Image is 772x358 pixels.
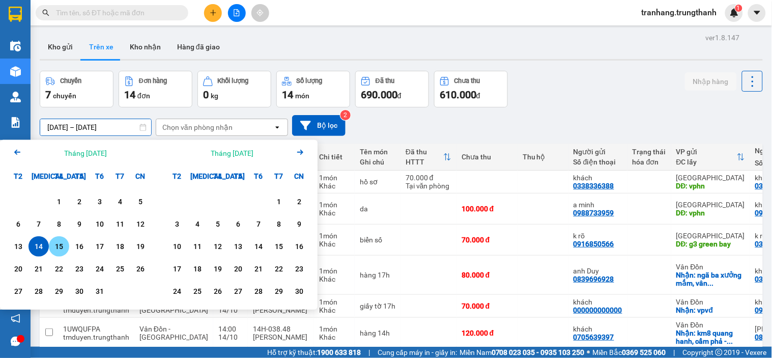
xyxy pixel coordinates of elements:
div: Choose Thứ Bảy, tháng 11 8 2025. It's available. [269,214,289,234]
div: Choose Thứ Hai, tháng 11 10 2025. It's available. [167,236,187,257]
div: 18 [190,263,205,275]
div: 5 [211,218,225,230]
div: Choose Thứ Hai, tháng 10 6 2025. It's available. [8,214,28,234]
div: 17 [93,240,107,253]
div: 2 [292,196,306,208]
div: Chưa thu [462,153,512,161]
span: 1 [737,5,740,12]
div: CN [130,166,151,186]
div: [GEOGRAPHIC_DATA] [676,174,745,182]
button: Số lượng14món [276,71,350,107]
div: VP gửi [676,148,737,156]
div: 120.000 đ [462,329,512,337]
div: Người gửi [574,148,622,156]
div: 1 món [319,201,350,209]
img: warehouse-icon [10,66,21,77]
div: Choose Thứ Sáu, tháng 11 21 2025. It's available. [248,259,269,279]
div: 29 [52,285,66,297]
img: warehouse-icon [10,41,21,51]
span: Miền Nam [460,347,585,358]
button: Đã thu690.000đ [355,71,429,107]
div: 23 [292,263,306,275]
div: Choose Thứ Tư, tháng 11 12 2025. It's available. [208,236,228,257]
div: Khác [319,240,350,248]
div: Chưa thu [454,77,480,85]
div: [PERSON_NAME] [253,333,309,341]
div: T5 [69,166,90,186]
div: HTTT [406,158,443,166]
div: Choose Thứ Bảy, tháng 10 25 2025. It's available. [110,259,130,279]
button: aim [251,4,269,22]
span: | [368,347,370,358]
div: 14H-038.48 [253,325,309,333]
div: Chuyến [60,77,81,85]
div: Choose Thứ Năm, tháng 11 20 2025. It's available. [228,259,248,279]
div: 30 [292,285,306,297]
div: 7 [251,218,266,230]
span: đơn [137,92,150,100]
div: [MEDICAL_DATA] [187,166,208,186]
button: Hàng đã giao [169,35,228,59]
span: Cung cấp máy in - giấy in: [378,347,457,358]
div: Choose Thứ Ba, tháng 10 7 2025. It's available. [28,214,49,234]
div: 9 [292,218,306,230]
div: Khối lượng [218,77,249,85]
div: 20 [11,263,25,275]
span: ⚪️ [587,350,590,354]
span: 14 [124,89,135,101]
div: Choose Thứ Hai, tháng 11 24 2025. It's available. [167,281,187,301]
div: khách [574,298,622,306]
span: plus [210,9,217,16]
div: Choose Chủ Nhật, tháng 11 23 2025. It's available. [289,259,309,279]
div: Choose Thứ Hai, tháng 10 27 2025. It's available. [8,281,28,301]
button: plus [204,4,222,22]
div: khách [574,325,622,333]
div: 14:00 [218,325,243,333]
div: Đã thu [376,77,394,85]
div: hàng 17h [360,271,395,279]
div: 16 [72,240,87,253]
span: caret-down [753,8,762,17]
button: Khối lượng0kg [197,71,271,107]
button: Đơn hàng14đơn [119,71,192,107]
span: message [11,337,20,346]
div: Choose Thứ Bảy, tháng 11 22 2025. It's available. [269,259,289,279]
button: Kho nhận [122,35,169,59]
div: 0988733959 [574,209,614,217]
div: Choose Thứ Tư, tháng 11 5 2025. It's available. [208,214,228,234]
div: 16 [292,240,306,253]
div: 10 [93,218,107,230]
div: T7 [269,166,289,186]
div: Tháng [DATE] [211,148,253,158]
span: 690.000 [361,89,397,101]
div: Choose Thứ Năm, tháng 11 13 2025. It's available. [228,236,248,257]
span: kg [211,92,218,100]
div: Khác [319,209,350,217]
button: Nhập hàng [685,72,737,91]
div: Choose Thứ Tư, tháng 11 26 2025. It's available. [208,281,228,301]
div: 70.000 đ [462,302,512,310]
div: Trạng thái [633,148,666,156]
strong: 0369 525 060 [622,348,666,356]
div: [GEOGRAPHIC_DATA] [676,232,745,240]
div: 1 món [319,325,350,333]
span: Hỗ trợ kỹ thuật: [267,347,361,358]
svg: Arrow Left [11,146,23,158]
svg: open [273,123,281,131]
div: Choose Chủ Nhật, tháng 11 2 2025. It's available. [289,191,309,212]
div: 11 [190,240,205,253]
div: 14/10 [218,306,243,314]
div: 24 [93,263,107,275]
div: Tháng [DATE] [64,148,107,158]
div: Vân Đồn [676,298,745,306]
div: 8 [272,218,286,230]
th: Toggle SortBy [401,144,456,171]
div: 9 [72,218,87,230]
span: đ [397,92,402,100]
div: 17 [170,263,184,275]
div: 13 [11,240,25,253]
div: Tên món [360,148,395,156]
div: Choose Thứ Sáu, tháng 11 7 2025. It's available. [248,214,269,234]
div: biển số [360,236,395,244]
div: Choose Thứ Sáu, tháng 10 10 2025. It's available. [90,214,110,234]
